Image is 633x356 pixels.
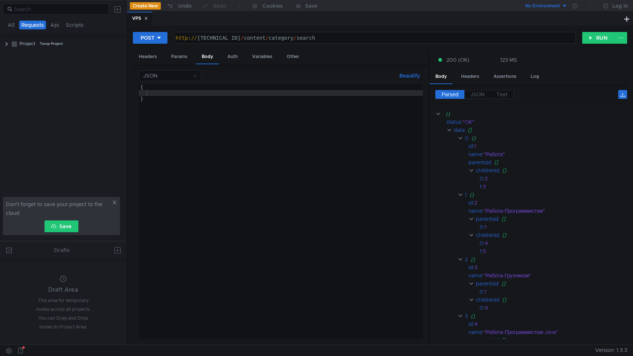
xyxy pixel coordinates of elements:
button: Api [48,21,61,29]
div: 1 [485,223,617,231]
div: : [468,272,627,280]
div: [] [468,126,618,134]
div: 3 [483,183,617,191]
div: name [468,150,482,158]
div: 0 [480,239,483,247]
div: 1 [480,247,481,255]
div: childrenId [476,166,499,175]
div: : [480,183,627,191]
div: name [468,272,482,280]
button: All [6,21,17,29]
div: Redo [213,1,226,10]
div: : [468,199,627,207]
span: Text [496,91,508,98]
div: [] [494,158,619,166]
div: childrenId [476,231,499,239]
div: Undo [178,1,192,10]
div: Cookies [262,1,283,10]
div: "Работа" [484,150,618,158]
div: : [480,175,627,183]
div: [] [502,296,619,304]
div: {} [471,312,617,320]
div: 4 [474,320,617,328]
div: : [480,223,627,231]
div: [] [502,336,619,344]
div: : [446,118,627,126]
div: {} [470,191,617,199]
div: [] [502,215,619,223]
input: Search... [14,5,105,13]
div: parentsId [476,215,499,223]
div: Other [281,50,305,64]
div: "Работа-Программистом-Java" [484,328,618,336]
div: Log [525,70,545,83]
div: [] [502,280,619,288]
div: 1 [480,183,481,191]
div: Headers [133,50,163,64]
span: JSON [470,91,485,98]
div: childrenId [476,296,499,304]
div: {} [446,110,617,118]
span: Don't forget to save your project to the cloud [6,200,110,217]
button: Undo [161,0,197,11]
div: : [480,288,627,296]
button: Scripts [64,21,86,29]
div: No Environment [525,3,560,10]
div: : [468,142,627,150]
div: 0 [480,288,483,296]
div: 3 [465,312,468,320]
div: Drafts [54,246,70,255]
div: Params [165,50,193,64]
div: 2 [465,255,468,263]
button: Create New [130,2,161,10]
button: RUN [582,32,615,44]
div: parentsId [468,158,491,166]
button: Redo [197,0,231,11]
div: name [468,207,482,215]
div: 1 [465,191,467,199]
button: Save [45,220,78,232]
div: 0 [465,134,468,142]
div: "Работа-Программистом" [484,207,618,215]
div: 2 [474,199,617,207]
div: : [480,304,627,312]
div: Temp Project [40,38,63,49]
span: Parsed [442,91,459,98]
div: {} [471,134,617,142]
div: : [468,150,627,158]
button: Beautify [396,71,423,80]
div: : [468,263,627,272]
div: 5 [483,247,617,255]
div: : [480,247,627,255]
div: {} [471,255,617,263]
div: 2 [485,175,617,183]
div: : [468,320,627,328]
div: 0 [480,304,483,312]
div: 123 MS [500,57,517,63]
div: 9 [485,304,617,312]
div: Save [305,3,317,8]
div: 1 [485,288,617,296]
div: Log In [612,1,628,10]
div: Headers [455,70,485,83]
div: 4 [485,239,617,247]
div: Project [20,38,35,49]
div: 0 [480,175,483,183]
div: id [468,320,473,328]
div: Variables [246,50,278,64]
div: : [468,207,627,215]
div: data [454,126,465,134]
div: Auth [222,50,244,64]
button: POST [133,32,167,44]
div: : [468,328,627,336]
div: parentsId [476,280,499,288]
div: name [468,328,482,336]
div: 0 [480,223,483,231]
div: Body [196,50,219,64]
div: 1 [474,142,617,150]
div: id [468,142,473,150]
div: POST [141,34,155,42]
div: [] [502,231,619,239]
div: "Работа-Грузчиком" [484,272,618,280]
div: Assertions [488,70,522,83]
